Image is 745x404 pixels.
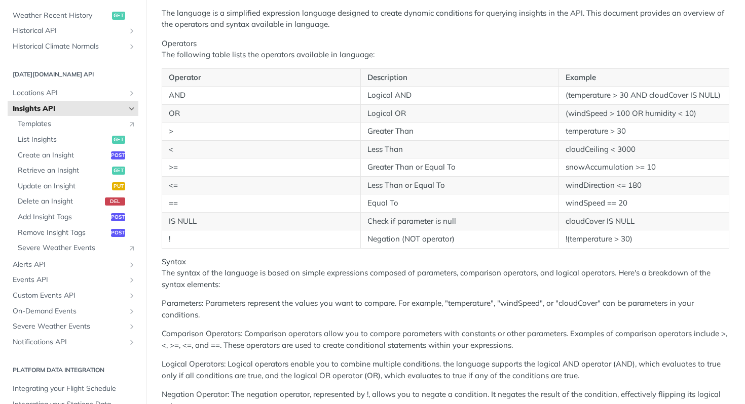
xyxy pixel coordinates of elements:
[128,322,136,331] button: Show subpages for Severe Weather Events
[8,288,138,303] a: Custom Events APIShow subpages for Custom Events API
[18,228,108,238] span: Remove Insight Tags
[13,116,138,132] a: TemplatesLink
[162,230,361,249] td: !
[111,213,125,221] span: post
[13,179,138,194] a: Update an Insightput
[13,132,138,147] a: List Insightsget
[13,275,125,285] span: Events API
[559,194,729,213] td: windSpeed == 20
[162,256,729,291] p: Syntax The syntax of the language is based on simple expressions composed of parameters, comparis...
[128,43,136,51] button: Show subpages for Historical Climate Normals
[162,176,361,194] td: <=
[128,338,136,346] button: Show subpages for Notifications API
[13,321,125,332] span: Severe Weather Events
[105,197,125,206] span: del
[162,158,361,177] td: >=
[13,11,109,21] span: Weather Recent History
[112,167,125,175] span: get
[559,87,729,105] td: (temperature > 30 AND cloudCover IS NULL)
[162,123,361,141] td: >
[8,381,138,396] a: Integrating your Flight Schedule
[162,68,361,87] th: Operator
[13,306,125,316] span: On-Demand Events
[360,212,559,230] td: Check if parameter is null
[360,140,559,158] td: Less Than
[13,163,138,178] a: Retrieve an Insightget
[18,181,109,191] span: Update an Insight
[13,337,125,347] span: Notifications API
[360,158,559,177] td: Greater Than or Equal To
[8,257,138,272] a: Alerts APIShow subpages for Alerts API
[18,135,109,145] span: List Insights
[13,240,138,256] a: Severe Weather EventsLink
[112,136,125,144] span: get
[162,358,729,381] p: Logical Operators: Logical operators enable you to combine multiple conditions. the language supp...
[559,104,729,123] td: (windSpeed > 100 OR humidity < 10)
[559,68,729,87] th: Example
[13,210,138,225] a: Add Insight Tagspost
[18,166,109,176] span: Retrieve an Insight
[162,140,361,158] td: <
[8,304,138,319] a: On-Demand EventsShow subpages for On-Demand Events
[112,182,125,190] span: put
[128,307,136,315] button: Show subpages for On-Demand Events
[8,319,138,334] a: Severe Weather EventsShow subpages for Severe Weather Events
[128,105,136,113] button: Hide subpages for Insights API
[18,150,108,160] span: Create an Insight
[8,8,138,23] a: Weather Recent Historyget
[360,104,559,123] td: Logical OR
[8,70,138,79] h2: [DATE][DOMAIN_NAME] API
[162,87,361,105] td: AND
[8,86,138,101] a: Locations APIShow subpages for Locations API
[8,335,138,350] a: Notifications APIShow subpages for Notifications API
[559,158,729,177] td: snowAccumulation >= 10
[128,244,136,252] i: Link
[13,225,138,240] a: Remove Insight Tagspost
[162,194,361,213] td: ==
[162,212,361,230] td: IS NULL
[128,276,136,284] button: Show subpages for Events API
[559,123,729,141] td: temperature > 30
[13,42,125,52] span: Historical Climate Normals
[112,12,125,20] span: get
[8,272,138,288] a: Events APIShow subpages for Events API
[128,27,136,35] button: Show subpages for Historical API
[18,119,123,129] span: Templates
[559,230,729,249] td: !(temperature > 30)
[360,194,559,213] td: Equal To
[13,88,125,98] span: Locations API
[13,291,125,301] span: Custom Events API
[360,230,559,249] td: Negation (NOT operator)
[162,104,361,123] td: OR
[128,120,136,128] i: Link
[162,328,729,351] p: Comparison Operators: Comparison operators allow you to compare parameters with constants or othe...
[8,23,138,38] a: Historical APIShow subpages for Historical API
[360,123,559,141] td: Greater Than
[18,243,123,253] span: Severe Weather Events
[13,148,138,163] a: Create an Insightpost
[128,292,136,300] button: Show subpages for Custom Events API
[559,176,729,194] td: windDirection <= 180
[8,101,138,116] a: Insights APIHide subpages for Insights API
[13,384,136,394] span: Integrating your Flight Schedule
[559,212,729,230] td: cloudCover IS NULL
[8,366,138,375] h2: Platform DATA integration
[18,196,102,207] span: Delete an Insight
[360,87,559,105] td: Logical AND
[128,89,136,97] button: Show subpages for Locations API
[360,176,559,194] td: Less Than or Equal To
[13,104,125,114] span: Insights API
[111,229,125,237] span: post
[13,194,138,209] a: Delete an Insightdel
[360,68,559,87] th: Description
[162,8,729,30] p: The language is a simplified expression language designed to create dynamic conditions for queryi...
[559,140,729,158] td: cloudCeiling < 3000
[8,39,138,54] a: Historical Climate NormalsShow subpages for Historical Climate Normals
[13,260,125,270] span: Alerts API
[162,298,729,320] p: Parameters: Parameters represent the values you want to compare. For example, "temperature", "win...
[13,26,125,36] span: Historical API
[111,151,125,159] span: post
[18,212,108,222] span: Add Insight Tags
[162,38,729,61] p: Operators The following table lists the operators available in language:
[128,261,136,269] button: Show subpages for Alerts API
